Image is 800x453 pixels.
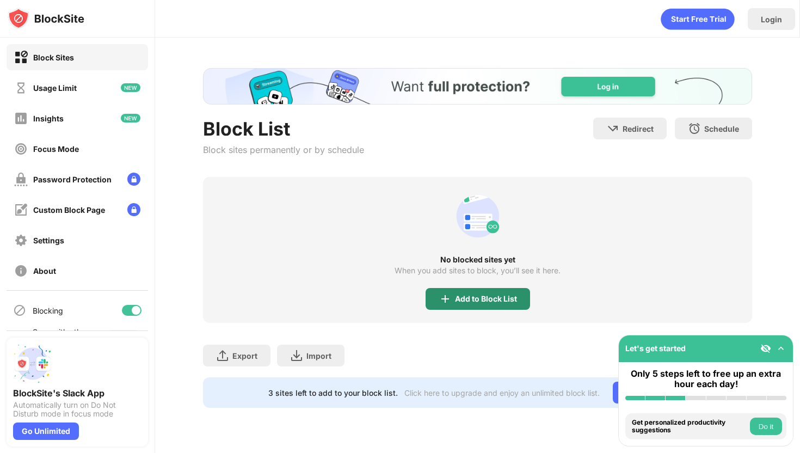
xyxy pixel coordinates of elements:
img: password-protection-off.svg [14,173,28,186]
div: Automatically turn on Do Not Disturb mode in focus mode [13,401,141,418]
img: customize-block-page-off.svg [14,203,28,217]
div: Password Protection [33,175,112,184]
div: Sync with other devices [33,327,89,346]
img: new-icon.svg [121,83,140,92]
img: about-off.svg [14,264,28,278]
div: Get personalized productivity suggestions [632,419,747,434]
img: omni-setup-toggle.svg [776,343,786,354]
iframe: Banner [203,68,752,105]
div: Schedule [704,124,739,133]
div: Export [232,351,257,360]
div: Go Unlimited [13,423,79,440]
img: insights-off.svg [14,112,28,125]
img: logo-blocksite.svg [8,8,84,29]
div: BlockSite's Slack App [13,388,141,399]
div: Only 5 steps left to free up an extra hour each day! [625,369,786,389]
img: settings-off.svg [14,234,28,247]
img: blocking-icon.svg [13,304,26,317]
div: Add to Block List [455,295,517,303]
div: Block sites permanently or by schedule [203,144,364,155]
img: eye-not-visible.svg [760,343,771,354]
div: Block Sites [33,53,74,62]
div: animation [452,190,504,242]
div: Settings [33,236,64,245]
img: lock-menu.svg [127,173,140,186]
div: 3 sites left to add to your block list. [268,388,398,397]
div: Insights [33,114,64,123]
div: Click here to upgrade and enjoy an unlimited block list. [404,388,600,397]
div: animation [661,8,735,30]
img: push-slack.svg [13,344,52,383]
div: When you add sites to block, you’ll see it here. [395,266,561,275]
div: Custom Block Page [33,205,105,215]
img: time-usage-off.svg [14,81,28,95]
div: Focus Mode [33,144,79,154]
div: Login [761,15,782,24]
div: No blocked sites yet [203,255,752,264]
img: sync-icon.svg [13,330,26,343]
div: Let's get started [625,344,686,353]
img: block-on.svg [14,51,28,64]
img: lock-menu.svg [127,203,140,216]
div: Go Unlimited [613,382,687,403]
div: Block List [203,118,364,140]
div: Usage Limit [33,83,77,93]
div: Blocking [33,306,63,315]
button: Do it [750,418,782,435]
img: focus-off.svg [14,142,28,156]
img: new-icon.svg [121,114,140,123]
div: About [33,266,56,276]
div: Redirect [623,124,654,133]
div: Import [306,351,331,360]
